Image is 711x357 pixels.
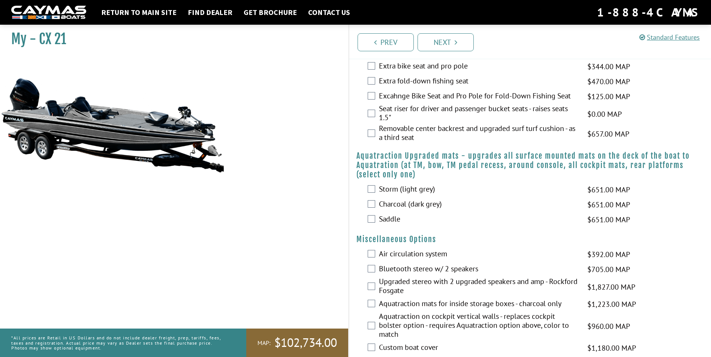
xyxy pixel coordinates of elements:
span: $102,734.00 [274,335,337,351]
span: $125.00 MAP [587,91,630,102]
label: Seat riser for driver and passenger bucket seats - raises seats 1.5" [379,104,578,124]
h1: My - CX 21 [11,31,329,48]
label: Upgraded stereo with 2 upgraded speakers and amp - Rockford Fosgate [379,277,578,297]
div: 1-888-4CAYMAS [597,4,700,21]
label: Charcoal (dark grey) [379,199,578,210]
h4: Miscellaneous Options [356,235,704,244]
a: Next [418,33,474,51]
a: Contact Us [304,7,354,17]
span: $960.00 MAP [587,321,630,332]
img: white-logo-c9c8dbefe5ff5ceceb0f0178aa75bf4bb51f6bca0971e226c86eb53dfe498488.png [11,6,86,19]
a: Standard Features [639,33,700,42]
label: Extra fold-down fishing seat [379,76,578,87]
span: $651.00 MAP [587,184,630,195]
label: Aquatraction mats for inside storage boxes - charcoal only [379,299,578,310]
label: Bluetooth stereo w/ 2 speakers [379,264,578,275]
a: Prev [358,33,414,51]
label: Aquatraction on cockpit vertical walls - replaces cockpit bolster option - requires Aquatraction ... [379,312,578,341]
label: Air circulation system [379,249,578,260]
span: $1,180.00 MAP [587,342,636,354]
label: Storm (light grey) [379,184,578,195]
span: $1,827.00 MAP [587,281,635,293]
span: $657.00 MAP [587,128,629,140]
a: MAP:$102,734.00 [246,329,348,357]
span: $651.00 MAP [587,214,630,225]
label: Custom boat cover [379,343,578,354]
a: Get Brochure [240,7,301,17]
span: $344.00 MAP [587,61,630,72]
span: $470.00 MAP [587,76,630,87]
label: Removable center backrest and upgraded surf turf cushion - as a third seat [379,124,578,144]
label: Extra bike seat and pro pole [379,61,578,72]
h4: Aquatraction Upgraded mats - upgrades all surface mounted mats on the deck of the boat to Aquatra... [356,151,704,179]
a: Find Dealer [184,7,236,17]
p: *All prices are Retail in US Dollars and do not include dealer freight, prep, tariffs, fees, taxe... [11,332,229,354]
label: Excahnge Bike Seat and Pro Pole for Fold-Down Fishing Seat [379,91,578,102]
span: MAP: [257,339,271,347]
span: $0.00 MAP [587,109,622,120]
span: $392.00 MAP [587,249,630,260]
span: $651.00 MAP [587,199,630,210]
label: Saddle [379,214,578,225]
a: Return to main site [97,7,180,17]
span: $1,223.00 MAP [587,299,636,310]
span: $705.00 MAP [587,264,630,275]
